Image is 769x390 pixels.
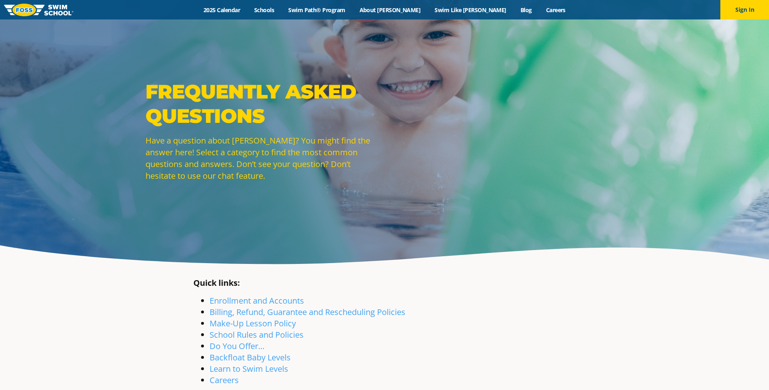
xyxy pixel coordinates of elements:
[210,363,288,374] a: Learn to Swim Levels
[210,295,304,306] a: Enrollment and Accounts
[247,6,281,14] a: Schools
[428,6,514,14] a: Swim Like [PERSON_NAME]
[210,341,265,351] a: Do You Offer…
[4,4,73,16] img: FOSS Swim School Logo
[513,6,539,14] a: Blog
[539,6,572,14] a: Careers
[210,318,296,329] a: Make-Up Lesson Policy
[210,375,239,386] a: Careers
[281,6,352,14] a: Swim Path® Program
[210,329,304,340] a: School Rules and Policies
[146,79,381,128] p: Frequently Asked Questions
[352,6,428,14] a: About [PERSON_NAME]
[197,6,247,14] a: 2025 Calendar
[146,135,381,182] p: Have a question about [PERSON_NAME]? You might find the answer here! Select a category to find th...
[210,306,405,317] a: Billing, Refund, Guarantee and Rescheduling Policies
[210,352,291,363] a: Backfloat Baby Levels
[193,277,240,288] strong: Quick links:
